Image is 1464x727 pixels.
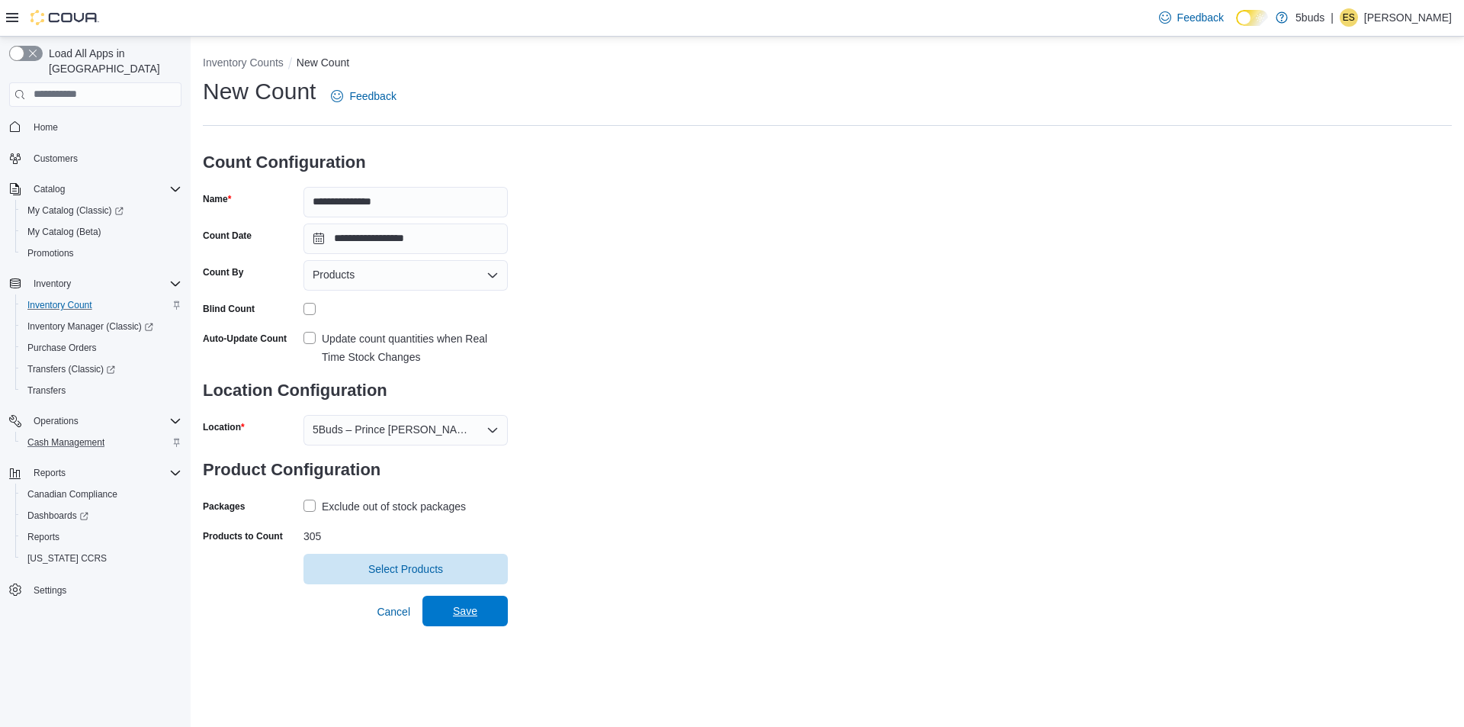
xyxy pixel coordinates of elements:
button: Catalog [27,180,71,198]
div: Evan Sutherland [1340,8,1358,27]
button: Promotions [15,243,188,264]
button: Open list of options [486,424,499,436]
label: Count By [203,266,243,278]
h3: Product Configuration [203,446,508,494]
button: Customers [3,147,188,169]
span: Cash Management [21,433,181,452]
span: Cash Management [27,436,104,449]
input: Press the down key to open a popover containing a calendar. [303,224,508,254]
button: Reports [15,526,188,548]
span: Promotions [21,244,181,262]
div: Update count quantities when Real Time Stock Changes [322,330,508,366]
a: Feedback [1153,2,1230,33]
button: My Catalog (Beta) [15,221,188,243]
span: Transfers (Classic) [21,360,181,378]
button: Select Products [303,554,508,584]
button: [US_STATE] CCRS [15,548,188,569]
button: Inventory Counts [203,56,284,69]
a: Transfers [21,381,72,400]
a: Inventory Manager (Classic) [21,317,159,336]
button: Cancel [371,597,416,627]
span: Dark Mode [1236,26,1237,27]
span: My Catalog (Beta) [27,226,101,238]
a: [US_STATE] CCRS [21,549,113,568]
span: Reports [27,531,59,543]
span: Customers [34,153,78,165]
a: Home [27,118,64,137]
button: Open list of options [486,269,499,281]
span: Washington CCRS [21,549,181,568]
span: Dashboards [27,510,88,522]
a: Reports [21,528,66,546]
div: Blind Count [203,303,255,315]
label: Packages [203,500,245,513]
button: Home [3,116,188,138]
label: Products to Count [203,530,283,542]
a: Canadian Compliance [21,485,124,503]
a: Promotions [21,244,80,262]
nav: An example of EuiBreadcrumbs [203,55,1452,73]
span: My Catalog (Classic) [21,201,181,220]
a: Customers [27,150,84,168]
div: 305 [303,524,508,542]
button: Inventory Count [15,294,188,316]
span: Canadian Compliance [27,488,117,500]
button: Reports [27,464,72,482]
span: Promotions [27,247,74,259]
input: Dark Mode [1236,10,1268,26]
button: Cash Management [15,432,188,453]
button: Operations [27,412,85,430]
span: Transfers [27,384,66,397]
p: [PERSON_NAME] [1364,8,1452,27]
button: Purchase Orders [15,337,188,359]
span: Inventory [27,275,181,293]
label: Location [203,421,245,433]
a: My Catalog (Classic) [15,200,188,221]
span: Catalog [34,183,65,195]
a: Transfers (Classic) [15,359,188,380]
button: Inventory [27,275,77,293]
button: Catalog [3,179,188,200]
span: 5Buds – Prince [PERSON_NAME] [313,420,471,439]
span: Operations [34,415,79,427]
span: Operations [27,412,181,430]
span: Canadian Compliance [21,485,181,503]
span: Settings [27,580,181,599]
a: Inventory Count [21,296,98,314]
span: Feedback [1177,10,1224,25]
a: My Catalog (Beta) [21,223,108,241]
span: Inventory [34,278,71,290]
span: Reports [27,464,181,482]
span: Reports [21,528,181,546]
button: Save [422,596,508,626]
span: Save [453,603,477,619]
span: Catalog [27,180,181,198]
span: Customers [27,149,181,168]
label: Name [203,193,231,205]
a: Purchase Orders [21,339,103,357]
a: Dashboards [15,505,188,526]
span: Load All Apps in [GEOGRAPHIC_DATA] [43,46,181,76]
a: Settings [27,581,72,600]
p: | [1331,8,1334,27]
label: Count Date [203,230,252,242]
button: Operations [3,410,188,432]
p: 5buds [1295,8,1324,27]
h1: New Count [203,76,316,107]
a: Transfers (Classic) [21,360,121,378]
span: Home [34,121,58,133]
button: Settings [3,578,188,600]
span: Inventory Manager (Classic) [21,317,181,336]
a: Feedback [325,81,402,111]
a: My Catalog (Classic) [21,201,130,220]
button: Transfers [15,380,188,401]
img: Cova [30,10,99,25]
span: Inventory Count [27,299,92,311]
label: Auto-Update Count [203,333,287,345]
button: Inventory [3,273,188,294]
span: Cancel [377,604,410,619]
span: Select Products [368,561,443,577]
a: Cash Management [21,433,111,452]
span: [US_STATE] CCRS [27,552,107,565]
h3: Count Configuration [203,138,508,187]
